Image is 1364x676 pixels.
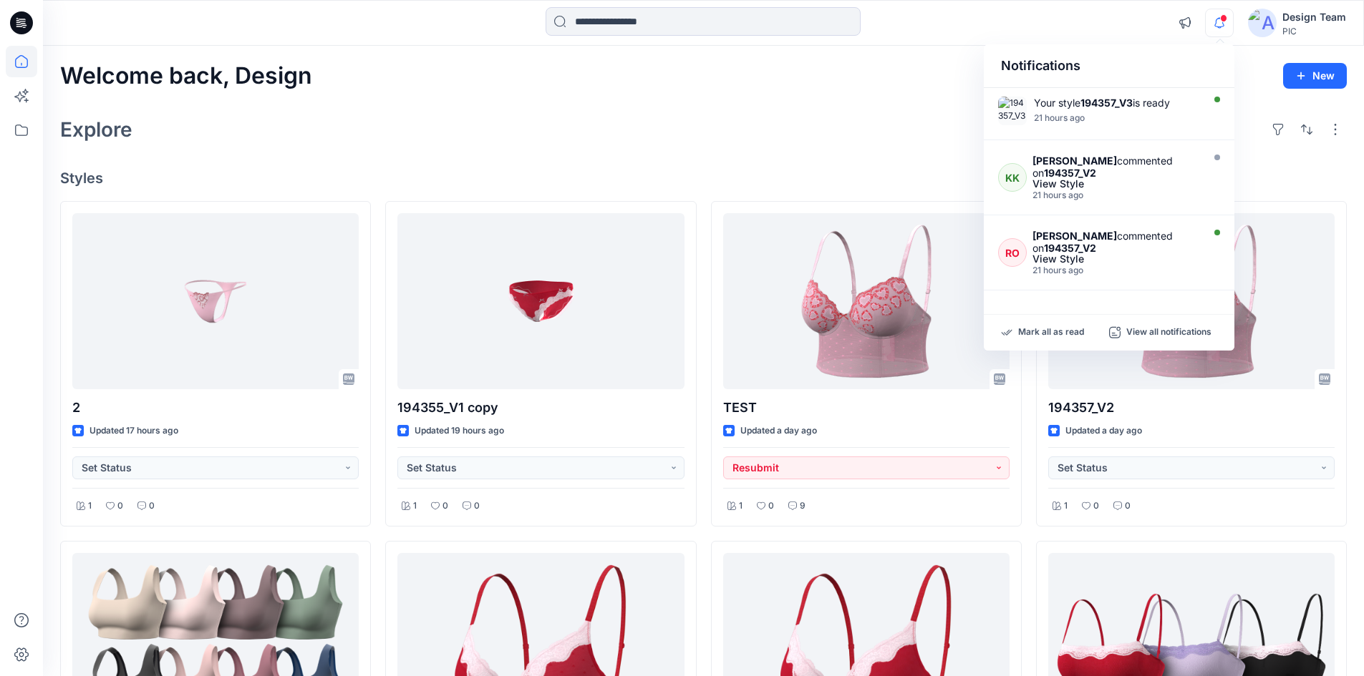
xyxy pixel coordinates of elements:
[442,499,448,514] p: 0
[474,499,480,514] p: 0
[1032,230,1199,254] div: commented on
[1283,63,1347,89] button: New
[72,398,359,418] p: 2
[768,499,774,514] p: 0
[998,163,1027,192] div: KK
[1065,423,1142,439] p: Updated a day ago
[1080,97,1133,109] strong: 194357_V3
[1032,155,1199,179] div: commented on
[1282,26,1346,36] div: PIC
[1093,499,1099,514] p: 0
[415,423,504,439] p: Updated 19 hours ago
[1018,326,1084,339] p: Mark all as read
[149,499,155,514] p: 0
[740,423,817,439] p: Updated a day ago
[723,398,1010,418] p: TEST
[984,44,1234,88] div: Notifications
[413,499,417,514] p: 1
[117,499,123,514] p: 0
[1032,230,1117,242] strong: [PERSON_NAME]
[60,170,1347,187] h4: Styles
[1032,179,1199,189] div: View Style
[1125,499,1131,514] p: 0
[60,63,312,89] h2: Welcome back, Design
[397,213,684,390] a: 194355_V1 copy
[1064,499,1068,514] p: 1
[88,499,92,514] p: 1
[1126,326,1211,339] p: View all notifications
[60,118,132,141] h2: Explore
[1034,113,1199,123] div: Saturday, October 11, 2025 05:09
[998,97,1027,125] img: 194357_V3
[1032,190,1199,200] div: Saturday, October 11, 2025 04:37
[1282,9,1346,26] div: Design Team
[1034,97,1199,109] div: Your style is ready
[1032,254,1199,264] div: View Style
[1044,242,1096,254] strong: 194357_V2
[1044,167,1096,179] strong: 194357_V2
[1032,155,1117,167] strong: [PERSON_NAME]
[90,423,178,439] p: Updated 17 hours ago
[800,499,806,514] p: 9
[397,398,684,418] p: 194355_V1 copy
[739,499,743,514] p: 1
[1248,9,1277,37] img: avatar
[723,213,1010,390] a: TEST
[72,213,359,390] a: 2
[998,238,1027,267] div: RO
[1032,265,1199,275] div: Saturday, October 11, 2025 04:31
[1048,398,1335,418] p: 194357_V2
